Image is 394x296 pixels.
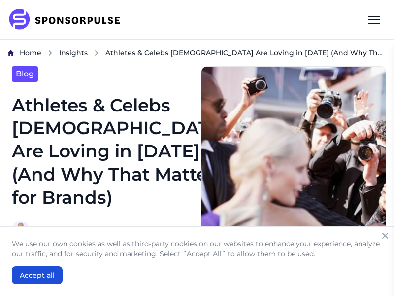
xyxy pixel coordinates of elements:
[378,229,392,243] button: Close
[20,48,41,58] a: Home
[117,225,127,235] a: Follow on LinkedIn
[8,9,128,31] img: SponsorPulse
[8,50,14,56] img: Home
[43,225,113,234] strong: [PERSON_NAME]
[33,224,113,236] span: by
[201,66,386,274] img: Getty Images courtesy of Unsplash
[59,48,88,57] span: Insights
[12,94,189,209] h1: Athletes & Celebs [DEMOGRAPHIC_DATA] Are Loving in [DATE] (And Why That Matters for Brands)
[12,221,30,239] img: Adam Gareau
[362,8,386,32] div: Menu
[12,66,38,82] a: Blog
[59,48,88,58] a: Insights
[105,48,386,58] span: Athletes & Celebs [DEMOGRAPHIC_DATA] Are Loving in [DATE] (And Why That Matters for Brands)
[20,48,41,57] span: Home
[12,239,382,259] p: We use our own cookies as well as third-party cookies on our websites to enhance your experience,...
[12,266,63,284] button: Accept all
[47,50,53,56] img: chevron right
[94,50,99,56] img: chevron right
